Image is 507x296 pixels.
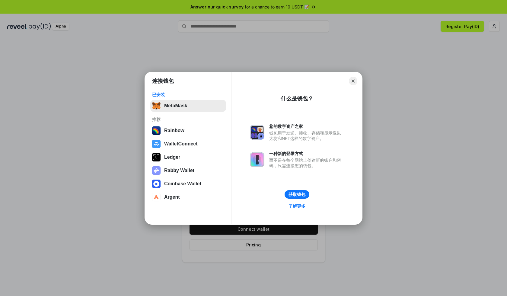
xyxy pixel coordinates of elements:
[164,181,201,187] div: Coinbase Wallet
[289,203,305,209] div: 了解更多
[164,128,184,133] div: Rainbow
[152,77,174,85] h1: 连接钱包
[250,125,264,140] img: svg+xml,%3Csvg%20xmlns%3D%22http%3A%2F%2Fwww.w3.org%2F2000%2Fsvg%22%20fill%3D%22none%22%20viewBox...
[152,166,161,175] img: svg+xml,%3Csvg%20xmlns%3D%22http%3A%2F%2Fwww.w3.org%2F2000%2Fsvg%22%20fill%3D%22none%22%20viewBox...
[152,102,161,110] img: svg+xml,%3Csvg%20fill%3D%22none%22%20height%3D%2233%22%20viewBox%3D%220%200%2035%2033%22%20width%...
[152,193,161,201] img: svg+xml,%3Csvg%20width%3D%2228%22%20height%3D%2228%22%20viewBox%3D%220%200%2028%2028%22%20fill%3D...
[289,192,305,197] div: 获取钱包
[150,125,226,137] button: Rainbow
[164,168,194,173] div: Rabby Wallet
[152,140,161,148] img: svg+xml,%3Csvg%20width%3D%2228%22%20height%3D%2228%22%20viewBox%3D%220%200%2028%2028%22%20fill%3D...
[250,152,264,167] img: svg+xml,%3Csvg%20xmlns%3D%22http%3A%2F%2Fwww.w3.org%2F2000%2Fsvg%22%20fill%3D%22none%22%20viewBox...
[285,202,309,210] a: 了解更多
[150,138,226,150] button: WalletConnect
[150,178,226,190] button: Coinbase Wallet
[152,92,224,97] div: 已安装
[152,153,161,161] img: svg+xml,%3Csvg%20xmlns%3D%22http%3A%2F%2Fwww.w3.org%2F2000%2Fsvg%22%20width%3D%2228%22%20height%3...
[152,126,161,135] img: svg+xml,%3Csvg%20width%3D%22120%22%20height%3D%22120%22%20viewBox%3D%220%200%20120%20120%22%20fil...
[150,191,226,203] button: Argent
[164,155,180,160] div: Ledger
[269,124,344,129] div: 您的数字资产之家
[152,180,161,188] img: svg+xml,%3Csvg%20width%3D%2228%22%20height%3D%2228%22%20viewBox%3D%220%200%2028%2028%22%20fill%3D...
[150,164,226,177] button: Rabby Wallet
[150,151,226,163] button: Ledger
[285,190,309,199] button: 获取钱包
[281,95,313,102] div: 什么是钱包？
[164,141,198,147] div: WalletConnect
[269,158,344,168] div: 而不是在每个网站上创建新的账户和密码，只需连接您的钱包。
[152,117,224,122] div: 推荐
[349,77,357,85] button: Close
[150,100,226,112] button: MetaMask
[269,130,344,141] div: 钱包用于发送、接收、存储和显示像以太坊和NFT这样的数字资产。
[269,151,344,156] div: 一种新的登录方式
[164,194,180,200] div: Argent
[164,103,187,109] div: MetaMask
